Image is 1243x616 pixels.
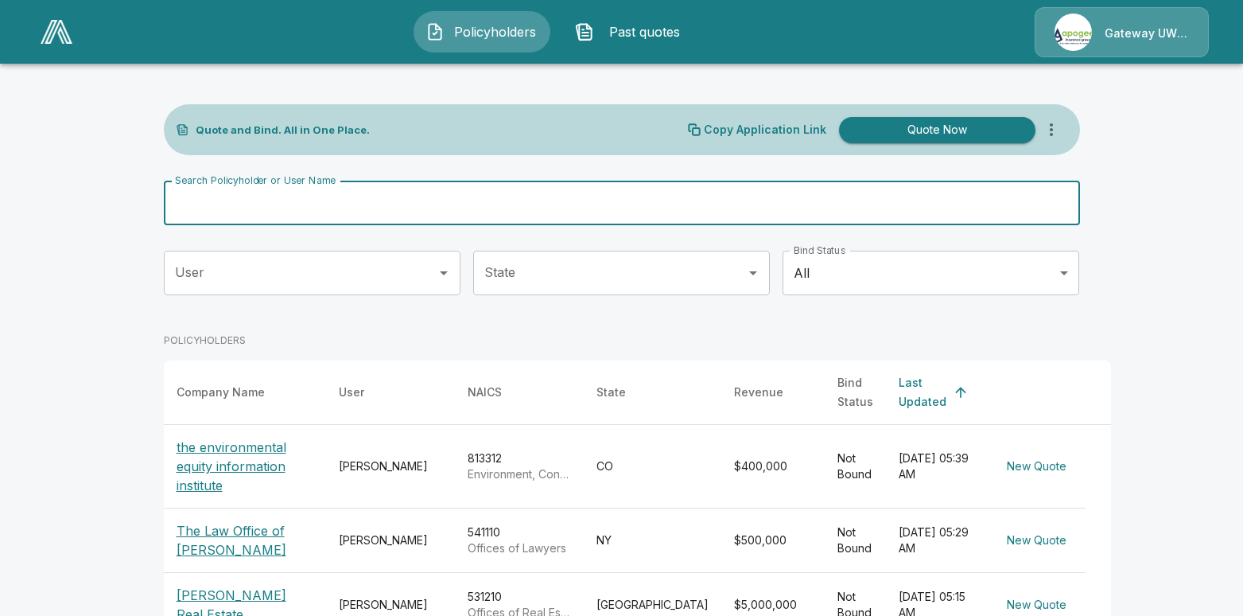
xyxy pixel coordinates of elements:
[839,117,1035,143] button: Quote Now
[468,524,571,556] div: 541110
[175,173,336,187] label: Search Policyholder or User Name
[833,117,1035,143] a: Quote Now
[825,509,886,573] td: Not Bound
[177,438,313,495] p: the environmental equity information institute
[825,425,886,509] td: Not Bound
[886,425,988,509] td: [DATE] 05:39 AM
[41,20,72,44] img: AA Logo
[734,383,783,402] div: Revenue
[596,383,626,402] div: State
[1035,114,1067,146] button: more
[704,124,826,135] p: Copy Application Link
[721,425,825,509] td: $400,000
[164,333,246,348] p: POLICYHOLDERS
[177,383,265,402] div: Company Name
[339,597,442,613] div: [PERSON_NAME]
[1000,452,1073,481] button: New Quote
[886,509,988,573] td: [DATE] 05:29 AM
[825,361,886,425] th: Bind Status
[584,509,721,573] td: NY
[794,244,845,257] label: Bind Status
[563,11,700,53] button: Past quotes IconPast quotes
[468,450,571,482] div: 813312
[600,22,688,41] span: Past quotes
[468,383,502,402] div: NAICS
[468,466,571,482] p: Environment, Conservation and Wildlife Organizations
[177,521,313,559] p: The Law Office of [PERSON_NAME]
[451,22,538,41] span: Policyholders
[721,509,825,573] td: $500,000
[339,532,442,548] div: [PERSON_NAME]
[575,22,594,41] img: Past quotes Icon
[433,262,455,284] button: Open
[742,262,764,284] button: Open
[414,11,550,53] button: Policyholders IconPolicyholders
[196,125,370,135] p: Quote and Bind. All in One Place.
[339,458,442,474] div: [PERSON_NAME]
[339,383,364,402] div: User
[1000,526,1073,556] button: New Quote
[425,22,445,41] img: Policyholders Icon
[584,425,721,509] td: CO
[783,251,1079,295] div: All
[468,540,571,556] p: Offices of Lawyers
[899,373,946,411] div: Last Updated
